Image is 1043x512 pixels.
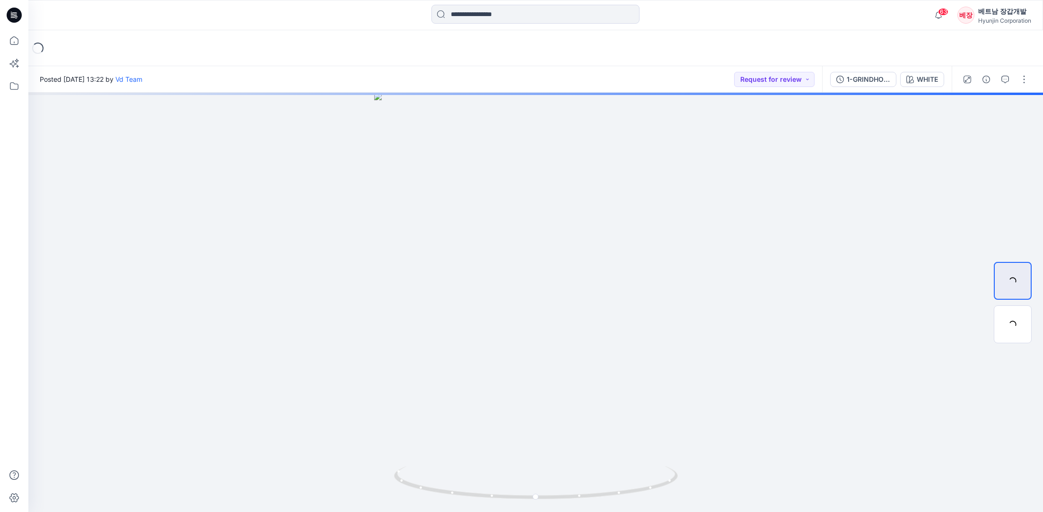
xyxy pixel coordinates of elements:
div: 베트남 장갑개발 [978,6,1031,17]
button: 1-GRINDHOUSE PRO ISLAND HOPPING GLOVE YOUTH [830,72,896,87]
button: Details [979,72,994,87]
span: Posted [DATE] 13:22 by [40,74,142,84]
div: WHITE [917,74,938,85]
div: 베장 [957,7,974,24]
div: Hyunjin Corporation [978,17,1031,24]
button: WHITE [900,72,944,87]
a: Vd Team [115,75,142,83]
span: 63 [938,8,948,16]
div: 1-GRINDHOUSE PRO ISLAND HOPPING GLOVE YOUTH [847,74,890,85]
